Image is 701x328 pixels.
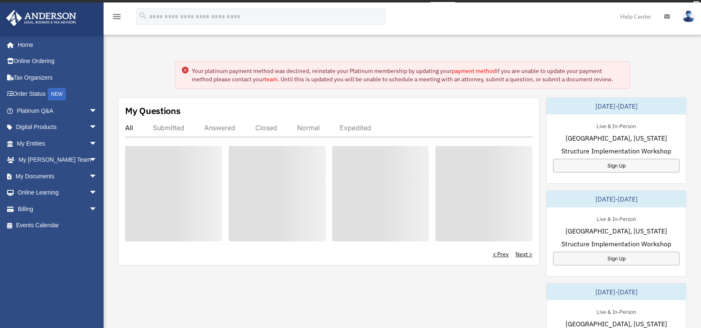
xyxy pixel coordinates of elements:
span: arrow_drop_down [89,135,106,152]
div: close [694,1,699,6]
span: arrow_drop_down [89,152,106,169]
div: NEW [48,88,66,100]
div: [DATE]-[DATE] [546,98,686,114]
a: Home [6,36,106,53]
i: menu [112,12,122,22]
div: Closed [255,124,277,132]
a: Platinum Q&Aarrow_drop_down [6,102,110,119]
a: Events Calendar [6,217,110,234]
div: Live & In-Person [590,307,643,316]
a: Tax Organizers [6,69,110,86]
div: [DATE]-[DATE] [546,191,686,207]
div: My Questions [125,104,181,117]
div: Your platinum payment method was declined, reinstate your Platinum membership by updating your if... [192,67,623,83]
div: Get a chance to win 6 months of Platinum for free just by filling out this [245,2,426,12]
a: < Prev [493,250,509,258]
div: Normal [297,124,320,132]
span: arrow_drop_down [89,119,106,136]
div: Answered [204,124,235,132]
a: team [264,75,278,83]
a: Sign Up [553,252,679,265]
a: Order StatusNEW [6,86,110,103]
a: Online Learningarrow_drop_down [6,185,110,201]
a: My [PERSON_NAME] Teamarrow_drop_down [6,152,110,168]
span: arrow_drop_down [89,185,106,202]
img: User Pic [682,10,695,22]
div: Live & In-Person [590,214,643,223]
div: Submitted [153,124,184,132]
div: [DATE]-[DATE] [546,284,686,300]
span: Structure Implementation Workshop [561,239,671,249]
a: Sign Up [553,159,679,173]
span: Structure Implementation Workshop [561,146,671,156]
div: All [125,124,133,132]
span: [GEOGRAPHIC_DATA], [US_STATE] [566,226,667,236]
span: arrow_drop_down [89,201,106,218]
a: Digital Productsarrow_drop_down [6,119,110,136]
div: Expedited [340,124,371,132]
div: Live & In-Person [590,121,643,130]
a: Billingarrow_drop_down [6,201,110,217]
a: survey [430,2,456,12]
a: Online Ordering [6,53,110,70]
span: arrow_drop_down [89,102,106,119]
a: My Documentsarrow_drop_down [6,168,110,185]
a: My Entitiesarrow_drop_down [6,135,110,152]
img: Anderson Advisors Platinum Portal [4,10,79,26]
a: payment method [452,67,496,75]
span: arrow_drop_down [89,168,106,185]
span: [GEOGRAPHIC_DATA], [US_STATE] [566,133,667,143]
a: Next > [515,250,532,258]
i: search [138,11,147,20]
a: menu [112,15,122,22]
